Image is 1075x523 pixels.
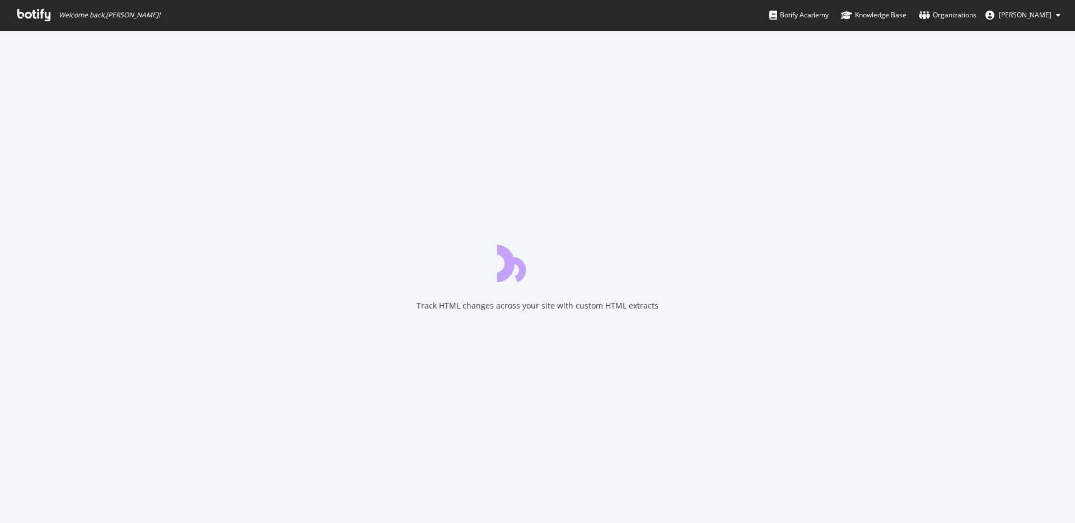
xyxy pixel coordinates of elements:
[919,10,976,21] div: Organizations
[976,6,1069,24] button: [PERSON_NAME]
[841,10,906,21] div: Knowledge Base
[999,10,1051,20] span: Joyce Lee
[769,10,829,21] div: Botify Academy
[59,11,160,20] span: Welcome back, [PERSON_NAME] !
[497,242,578,282] div: animation
[417,300,658,311] div: Track HTML changes across your site with custom HTML extracts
